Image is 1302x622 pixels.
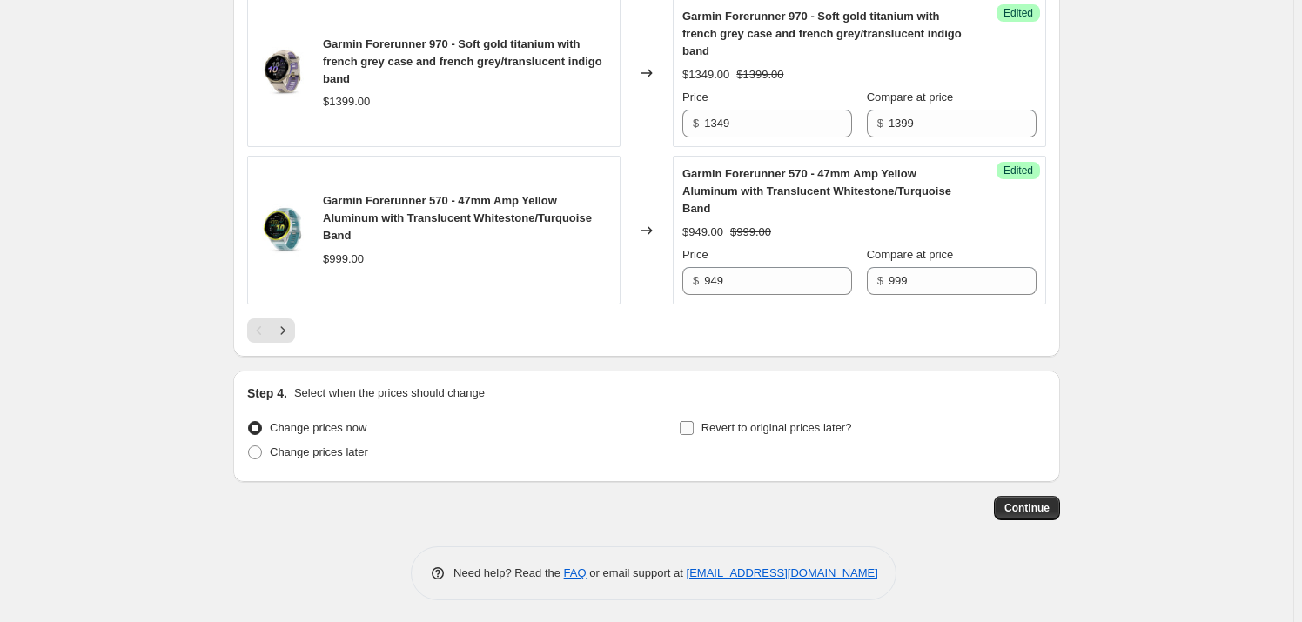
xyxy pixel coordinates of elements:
span: Change prices later [270,445,368,458]
a: [EMAIL_ADDRESS][DOMAIN_NAME] [687,566,878,579]
strike: $1399.00 [736,66,783,84]
span: Garmin Forerunner 570 - 47mm Amp Yellow Aluminum with Translucent Whitestone/Turquoise Band [323,194,592,242]
div: $1399.00 [323,93,370,110]
img: 570-47-2_80x.jpg [257,204,309,257]
span: Garmin Forerunner 970 - Soft gold titanium with french grey case and french grey/translucent indi... [682,10,962,57]
span: Compare at price [867,90,954,104]
button: Next [271,318,295,343]
span: Edited [1003,6,1033,20]
span: Price [682,90,708,104]
span: Change prices now [270,421,366,434]
strike: $999.00 [730,224,771,241]
div: $949.00 [682,224,723,241]
span: Garmin Forerunner 970 - Soft gold titanium with french grey case and french grey/translucent indi... [323,37,602,85]
span: $ [693,117,699,130]
span: Revert to original prices later? [701,421,852,434]
span: Edited [1003,164,1033,177]
p: Select when the prices should change [294,385,485,402]
a: FAQ [564,566,587,579]
span: $ [877,117,883,130]
div: $1349.00 [682,66,729,84]
span: Garmin Forerunner 570 - 47mm Amp Yellow Aluminum with Translucent Whitestone/Turquoise Band [682,167,951,215]
span: $ [877,274,883,287]
span: Price [682,248,708,261]
h2: Step 4. [247,385,287,402]
span: Continue [1004,501,1050,515]
span: Need help? Read the [453,566,564,579]
span: $ [693,274,699,287]
button: Continue [994,496,1060,520]
span: Compare at price [867,248,954,261]
span: or email support at [587,566,687,579]
img: 970-3_80x.jpg [257,47,309,99]
nav: Pagination [247,318,295,343]
div: $999.00 [323,251,364,268]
